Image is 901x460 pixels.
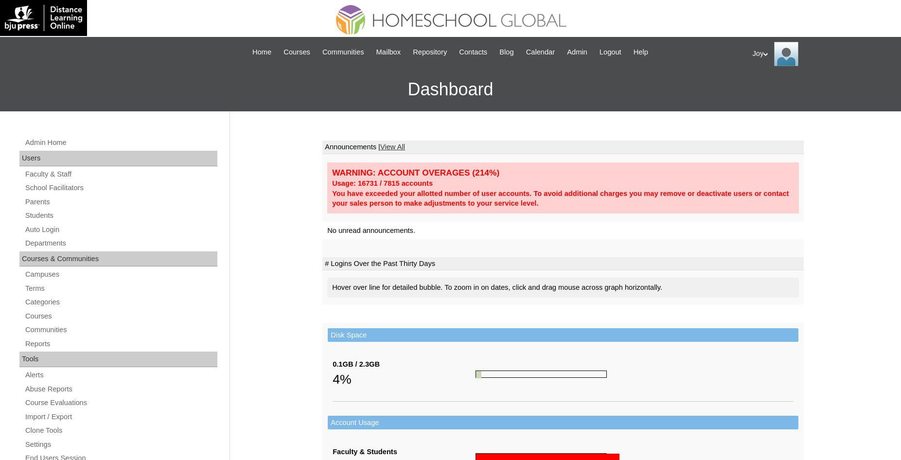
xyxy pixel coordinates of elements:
strong: Usage: 16731 / 7815 accounts [332,179,433,187]
a: Communities [24,324,217,336]
span: Mailbox [376,47,401,58]
a: Faculty & Staff [24,168,217,180]
div: Joy [753,42,892,66]
a: View All [380,143,405,151]
span: Repository [413,47,447,58]
a: Home [247,47,276,58]
a: Courses [24,310,217,322]
a: Help [629,47,653,58]
span: Courses [283,47,310,58]
img: logo-white.png [5,5,82,31]
div: 0.1GB / 2.3GB [333,359,476,370]
td: Disk Space [328,328,798,342]
div: 4% [333,370,476,389]
a: Parents [24,196,217,208]
a: Admin [562,47,592,58]
td: Account Usage [328,416,798,430]
a: Calendar [521,47,560,58]
img: Joy Dantz [774,42,798,66]
td: # Logins Over the Past Thirty Days [322,257,804,271]
td: No unread announcements. [322,222,804,240]
span: Home [252,47,271,58]
a: Categories [24,296,217,308]
a: Reports [24,338,217,350]
a: Contacts [454,47,492,58]
span: Admin [567,47,587,58]
td: Announcements | [322,141,804,154]
div: You have exceeded your allotted number of user accounts. To avoid additional charges you may remo... [332,189,794,209]
a: Departments [24,237,217,249]
span: Contacts [459,47,487,58]
div: Courses & Communities [19,251,217,267]
div: Users [19,151,217,166]
span: Blog [499,47,513,58]
span: Calendar [526,47,555,58]
a: School Facilitators [24,182,217,194]
a: Communities [318,47,369,58]
a: Campuses [24,268,217,281]
div: WARNING: ACCOUNT OVERAGES (214%) [332,167,794,178]
a: Auto Login [24,224,217,236]
a: Clone Tools [24,425,217,437]
a: Settings [24,439,217,451]
a: Courses [279,47,315,58]
a: Logout [595,47,626,58]
a: Terms [24,283,217,295]
div: Faculty & Students [333,447,476,457]
a: Mailbox [371,47,406,58]
a: Blog [495,47,518,58]
span: Communities [322,47,364,58]
a: Students [24,210,217,222]
div: Tools [19,352,217,367]
a: Import / Export [24,411,217,423]
h3: Dashboard [5,68,896,111]
a: Repository [408,47,452,58]
div: Hover over line for detailed bubble. To zoom in on dates, click and drag mouse across graph horiz... [327,278,799,298]
span: Logout [600,47,621,58]
a: Alerts [24,369,217,381]
a: Abuse Reports [24,383,217,395]
span: Help [634,47,648,58]
a: Admin Home [24,137,217,149]
a: Course Evaluations [24,397,217,409]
